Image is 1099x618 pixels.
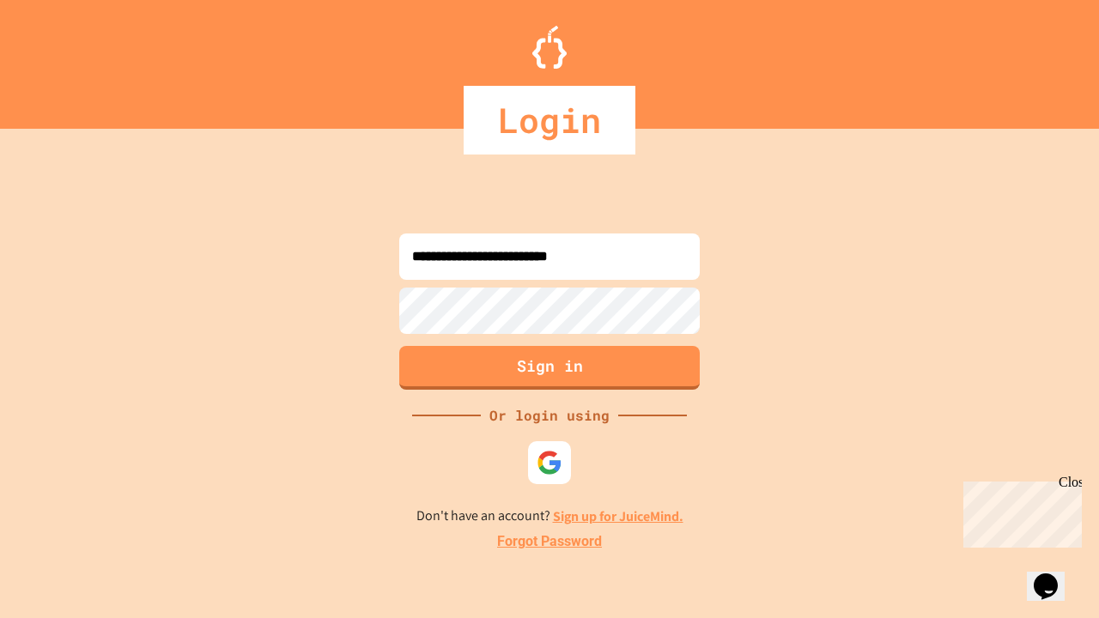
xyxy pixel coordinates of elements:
div: Login [464,86,635,154]
img: Logo.svg [532,26,567,69]
iframe: chat widget [956,475,1082,548]
button: Sign in [399,346,700,390]
img: google-icon.svg [537,450,562,476]
a: Forgot Password [497,531,602,552]
div: Or login using [481,405,618,426]
p: Don't have an account? [416,506,683,527]
a: Sign up for JuiceMind. [553,507,683,525]
div: Chat with us now!Close [7,7,118,109]
iframe: chat widget [1027,549,1082,601]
